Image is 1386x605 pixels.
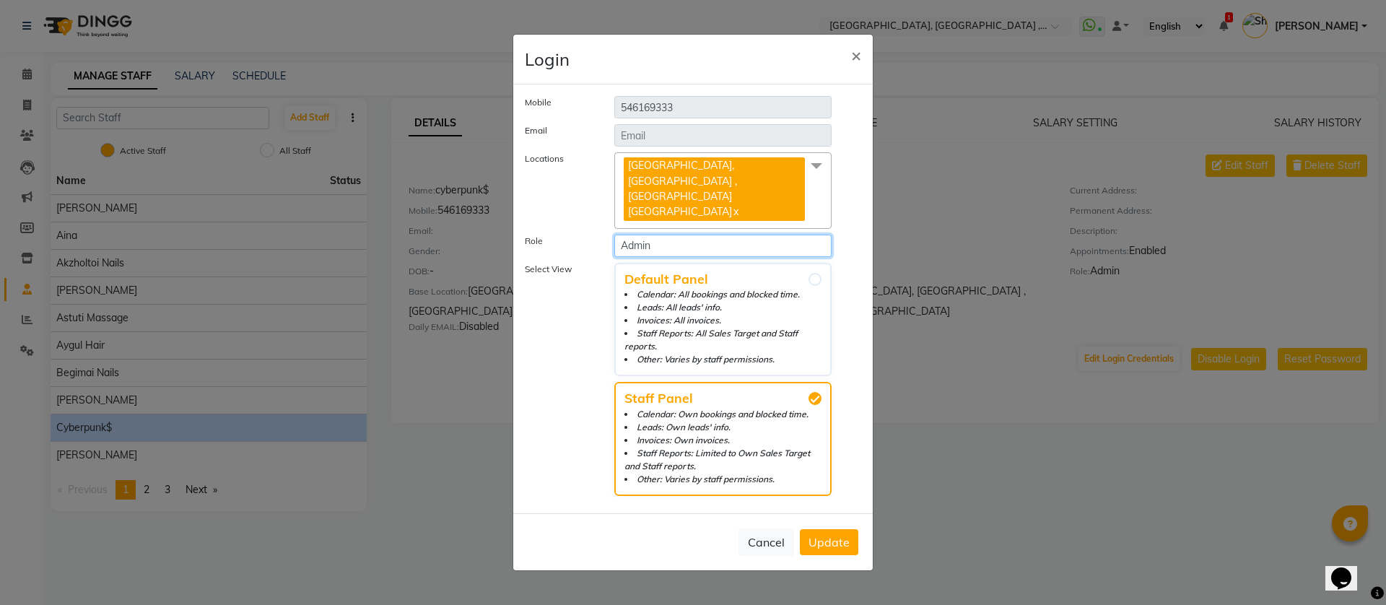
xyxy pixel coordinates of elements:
[624,434,821,447] li: Invoices: Own invoices.
[624,288,821,301] li: Calendar: All bookings and blocked time.
[624,421,821,434] li: Leads: Own leads' info.
[614,96,832,118] input: Mobile
[514,96,603,113] label: Mobile
[624,447,821,473] li: Staff Reports: Limited to Own Sales Target and Staff reports.
[808,273,821,286] input: Default PanelCalendar: All bookings and blocked time.Leads: All leads' info.Invoices: All invoice...
[525,46,570,72] h4: Login
[624,473,821,486] li: Other: Varies by staff permissions.
[732,205,738,218] a: x
[514,235,603,251] label: Role
[808,392,821,405] input: Staff PanelCalendar: Own bookings and blocked time.Leads: Own leads' info.Invoices: Own invoices....
[628,159,737,218] span: [GEOGRAPHIC_DATA], [GEOGRAPHIC_DATA] , [GEOGRAPHIC_DATA] [GEOGRAPHIC_DATA]
[514,124,603,141] label: Email
[624,273,821,286] span: Default Panel
[624,392,821,405] span: Staff Panel
[840,35,873,75] button: Close
[624,327,821,353] li: Staff Reports: All Sales Target and Staff reports.
[624,301,821,314] li: Leads: All leads' info.
[1325,547,1372,591] iframe: chat widget
[624,314,821,327] li: Invoices: All invoices.
[514,263,603,496] label: Select View
[808,535,850,549] span: Update
[514,152,603,223] label: Locations
[624,408,821,421] li: Calendar: Own bookings and blocked time.
[614,124,832,147] input: Email
[851,44,861,66] span: ×
[624,353,821,366] li: Other: Varies by staff permissions.
[738,528,794,556] button: Cancel
[800,529,858,555] button: Update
